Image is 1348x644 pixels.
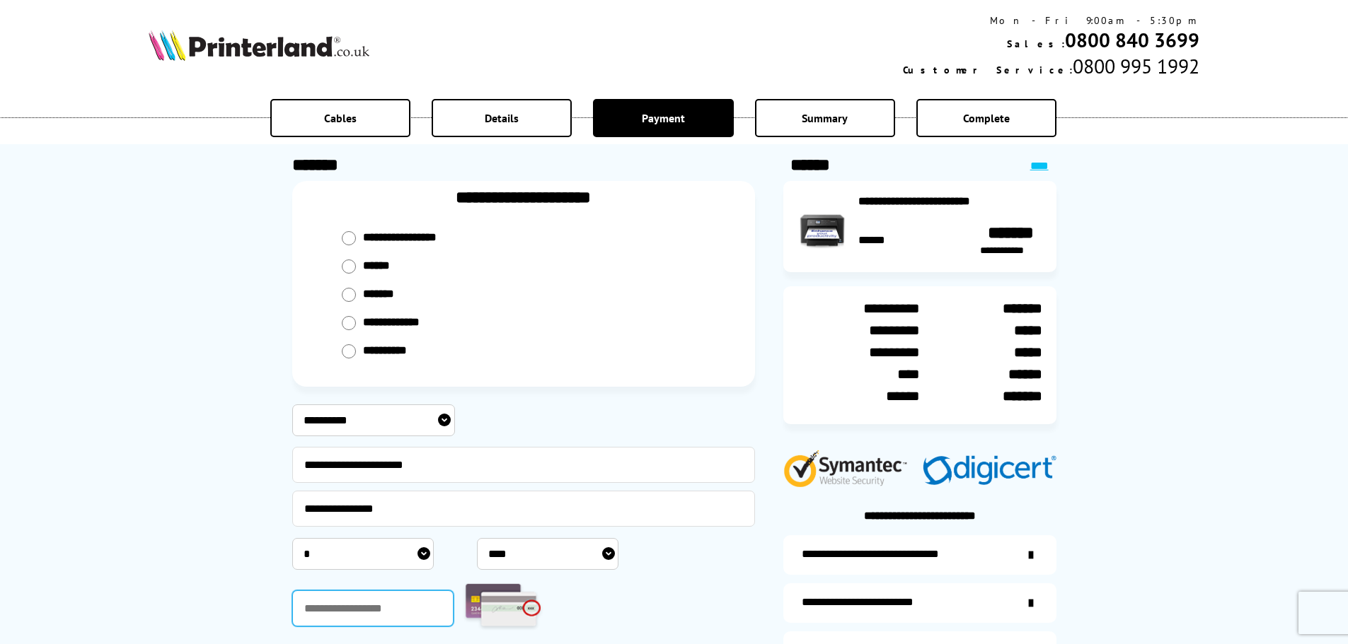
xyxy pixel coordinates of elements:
span: Details [485,111,519,125]
a: items-arrive [783,583,1056,623]
span: Payment [642,111,685,125]
div: Mon - Fri 9:00am - 5:30pm [903,14,1199,27]
span: Sales: [1007,37,1065,50]
span: 0800 995 1992 [1073,53,1199,79]
a: additional-ink [783,535,1056,575]
a: 0800 840 3699 [1065,27,1199,53]
span: Customer Service: [903,64,1073,76]
span: Complete [963,111,1010,125]
span: Summary [802,111,848,125]
span: Cables [324,111,357,125]
img: Printerland Logo [149,30,369,61]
